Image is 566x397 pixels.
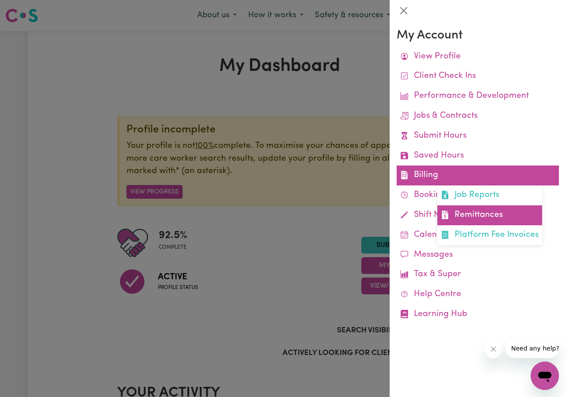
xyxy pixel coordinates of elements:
[485,340,502,358] iframe: Close message
[397,285,559,304] a: Help Centre
[397,265,559,285] a: Tax & Super
[397,304,559,324] a: Learning Hub
[5,6,54,13] span: Need any help?
[397,205,559,225] a: Shift Notes
[531,362,559,390] iframe: Button to launch messaging window
[397,185,559,205] a: Bookings
[397,66,559,86] a: Client Check Ins
[397,166,559,185] a: BillingJob ReportsRemittancesPlatform Fee Invoices
[397,245,559,265] a: Messages
[397,28,559,43] h3: My Account
[437,225,542,245] a: Platform Fee Invoices
[397,4,411,18] button: Close
[397,106,559,126] a: Jobs & Contracts
[397,146,559,166] a: Saved Hours
[437,185,542,205] a: Job Reports
[506,339,559,358] iframe: Message from company
[437,205,542,225] a: Remittances
[397,225,559,245] a: Calendar
[397,86,559,106] a: Performance & Development
[397,47,559,67] a: View Profile
[397,126,559,146] a: Submit Hours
